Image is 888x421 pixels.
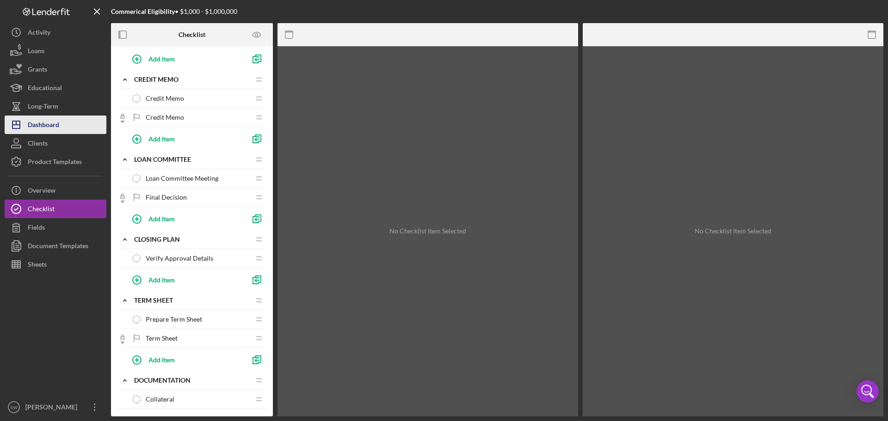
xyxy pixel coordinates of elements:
[28,116,59,136] div: Dashboard
[5,237,106,255] button: Document Templates
[28,237,88,257] div: Document Templates
[5,134,106,153] button: Clients
[389,227,466,235] div: No Checklist Item Selected
[146,114,184,121] span: Credit Memo
[179,31,205,38] b: Checklist
[125,270,245,289] button: Add Item
[5,60,106,79] button: Grants
[148,50,175,67] div: Add Item
[28,255,47,276] div: Sheets
[148,210,175,227] div: Add Item
[5,200,106,218] button: Checklist
[5,255,106,274] button: Sheets
[146,316,202,323] span: Prepare Term Sheet
[28,153,82,173] div: Product Templates
[28,200,55,220] div: Checklist
[125,209,245,228] button: Add Item
[111,8,237,15] div: • $1,000 - $1,000,000
[28,181,55,202] div: Overview
[125,49,245,68] button: Add Item
[148,130,175,147] div: Add Item
[5,23,106,42] button: Activity
[857,380,879,403] div: Open Intercom Messenger
[134,76,250,83] div: CREDIT MEMO
[148,351,175,368] div: Add Item
[5,116,106,134] button: Dashboard
[28,79,62,99] div: Educational
[5,181,106,200] button: Overview
[134,377,250,384] div: DOCUMENTATION
[111,7,175,15] b: Commerical Eligibility
[146,95,184,102] span: Credit Memo
[134,236,250,243] div: CLOSING PLAN
[125,129,245,148] button: Add Item
[695,227,771,235] div: No Checklist Item Selected
[5,218,106,237] button: Fields
[28,23,50,44] div: Activity
[125,350,245,369] button: Add Item
[146,255,213,262] span: Verify Approval Details
[146,194,187,201] span: Final Decision
[146,396,174,403] span: Collateral
[247,24,267,45] button: Preview as
[134,156,250,163] div: LOAN COMMITTEE
[5,153,106,171] button: Product Templates
[5,79,106,97] button: Educational
[134,297,250,304] div: TERM SHEET
[23,398,83,419] div: [PERSON_NAME]
[28,97,58,118] div: Long-Term
[28,42,44,62] div: Loans
[5,42,106,60] button: Loans
[28,134,48,155] div: Clients
[5,97,106,116] button: Long-Term
[5,398,106,416] button: SW[PERSON_NAME]
[148,271,175,288] div: Add Item
[28,60,47,81] div: Grants
[28,218,45,239] div: Fields
[146,335,178,342] span: Term Sheet
[146,175,218,182] span: Loan Committee Meeting
[10,405,18,410] text: SW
